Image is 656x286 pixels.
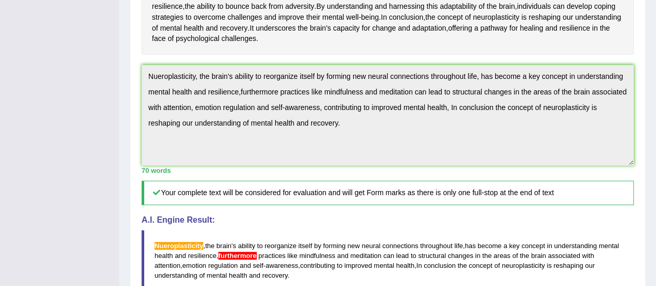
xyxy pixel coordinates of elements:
[193,12,225,23] span: Click to see word definition
[509,23,518,34] span: Click to see word definition
[554,242,596,250] span: understanding
[208,262,238,269] span: regulation
[382,242,418,250] span: connections
[424,262,455,269] span: conclusion
[337,252,348,260] span: and
[480,23,507,34] span: Click to see word definition
[531,252,546,260] span: brain
[218,252,257,260] span: Put a space after the comma. (did you mean: , furthermore)
[398,23,410,34] span: Click to see word definition
[585,262,595,269] span: our
[207,271,227,279] span: mental
[142,181,634,205] h5: Your complete text will be considered for evaluation and will get Form marks as there is only one...
[344,262,372,269] span: improved
[306,12,320,23] span: Click to see word definition
[205,242,215,250] span: the
[372,23,396,34] span: Click to see word definition
[582,252,594,260] span: with
[228,12,262,23] span: Click to see word definition
[528,12,561,23] span: Click to see word definition
[592,23,598,34] span: Click to see word definition
[440,1,477,12] span: Click to see word definition
[199,271,205,279] span: of
[361,12,379,23] span: Click to see word definition
[437,12,463,23] span: Click to see word definition
[253,262,263,269] span: self
[418,252,445,260] span: structural
[188,252,216,260] span: resilience
[264,12,276,23] span: Click to see word definition
[206,23,218,34] span: Click to see word definition
[457,262,467,269] span: the
[389,1,425,12] span: Click to see word definition
[545,23,557,34] span: Click to see word definition
[287,252,298,260] span: like
[416,262,422,269] span: In
[155,252,173,260] span: health
[269,1,283,12] span: Click to see word definition
[186,12,192,23] span: Click to see word definition
[448,252,473,260] span: changes
[323,242,345,250] span: forming
[547,242,552,250] span: in
[142,215,634,225] h4: A.I. Engine Result:
[411,252,416,260] span: to
[482,252,492,260] span: the
[374,262,394,269] span: mental
[310,23,331,34] span: Click to see word definition
[566,1,592,12] span: Click to see word definition
[520,23,543,34] span: Click to see word definition
[548,252,580,260] span: associated
[183,262,206,269] span: emotion
[233,242,236,250] span: s
[346,12,358,23] span: Click to see word definition
[520,252,529,260] span: the
[347,242,360,250] span: new
[238,242,255,250] span: ability
[300,262,335,269] span: contributing
[256,23,296,34] span: Click to see word definition
[425,12,435,23] span: Click to see word definition
[465,12,471,23] span: Click to see word definition
[322,12,344,23] span: Click to see word definition
[473,12,520,23] span: Click to see word definition
[175,252,186,260] span: and
[494,252,511,260] span: areas
[575,12,621,23] span: Click to see word definition
[375,1,387,12] span: Click to see word definition
[521,12,526,23] span: Click to see word definition
[494,262,500,269] span: of
[217,1,224,12] span: Click to see word definition
[152,23,158,34] span: Click to see word definition
[594,1,615,12] span: Click to see word definition
[155,271,197,279] span: understanding
[599,23,609,34] span: Click to see word definition
[475,252,480,260] span: in
[381,12,387,23] span: Click to see word definition
[298,242,312,250] span: itself
[285,1,314,12] span: Click to see word definition
[226,1,249,12] span: Click to see word definition
[553,1,565,12] span: Click to see word definition
[251,1,267,12] span: Click to see word definition
[412,23,446,34] span: Click to see word definition
[266,262,298,269] span: awareness
[298,23,308,34] span: Click to see word definition
[478,242,501,250] span: become
[155,242,203,250] span: Possible spelling mistake found. (did you mean: Neuroplasticity)
[361,242,380,250] span: neural
[249,271,260,279] span: and
[229,271,247,279] span: health
[383,252,394,260] span: can
[389,12,423,23] span: Click to see word definition
[426,1,438,12] span: Click to see word definition
[249,23,254,34] span: Click to see word definition
[563,12,573,23] span: Click to see word definition
[499,1,515,12] span: Click to see word definition
[598,242,619,250] span: mental
[184,23,204,34] span: Click to see word definition
[474,23,478,34] span: Click to see word definition
[560,23,590,34] span: Click to see word definition
[264,242,296,250] span: reorganize
[350,252,381,260] span: meditation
